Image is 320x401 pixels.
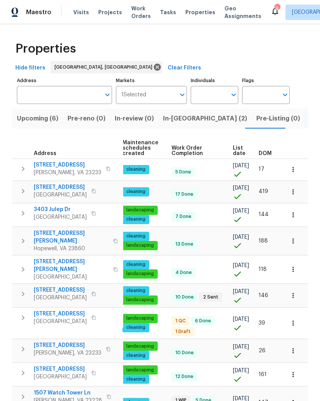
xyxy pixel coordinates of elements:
[34,151,56,156] span: Address
[259,348,266,353] span: 26
[123,352,148,359] span: cleaning
[123,315,157,322] span: landscaping
[259,151,272,156] span: DOM
[34,213,87,221] span: [GEOGRAPHIC_DATA]
[185,8,215,16] span: Properties
[17,78,112,83] label: Address
[123,207,157,213] span: landscaping
[224,5,261,20] span: Geo Assignments
[274,5,280,12] div: 9
[34,318,87,325] span: [GEOGRAPHIC_DATA]
[233,368,249,373] span: [DATE]
[34,389,102,397] span: 1507 Watch Tower Ln
[34,342,101,349] span: [STREET_ADDRESS]
[233,234,249,240] span: [DATE]
[34,183,87,191] span: [STREET_ADDRESS]
[131,5,151,20] span: Work Orders
[34,245,109,252] span: Hopewell, VA 23860
[122,140,158,156] span: Maintenance schedules created
[172,294,197,300] span: 10 Done
[192,318,214,324] span: 6 Done
[98,8,122,16] span: Projects
[15,45,76,53] span: Properties
[123,261,148,268] span: cleaning
[177,89,188,100] button: Open
[123,166,148,173] span: cleaning
[165,61,204,75] button: Clear Filters
[233,185,249,191] span: [DATE]
[115,113,154,124] span: In-review (0)
[172,318,189,324] span: 1 QC
[233,344,249,350] span: [DATE]
[172,169,194,175] span: 5 Done
[259,267,267,272] span: 118
[172,241,196,248] span: 13 Done
[34,286,87,294] span: [STREET_ADDRESS]
[123,297,157,303] span: landscaping
[233,263,249,268] span: [DATE]
[228,89,239,100] button: Open
[259,293,268,298] span: 146
[34,169,101,177] span: [PERSON_NAME], VA 23233
[256,113,300,124] span: Pre-Listing (0)
[259,189,268,194] span: 419
[51,61,162,73] div: [GEOGRAPHIC_DATA], [GEOGRAPHIC_DATA]
[233,289,249,294] span: [DATE]
[116,78,187,83] label: Markets
[259,372,267,377] span: 161
[34,349,101,357] span: [PERSON_NAME], VA 23233
[34,365,87,373] span: [STREET_ADDRESS]
[123,233,148,239] span: cleaning
[17,113,58,124] span: Upcoming (6)
[73,8,89,16] span: Visits
[26,8,51,16] span: Maestro
[172,191,196,198] span: 17 Done
[12,61,48,75] button: Hide filters
[102,89,113,100] button: Open
[34,206,87,213] span: 3403 Julep Dr
[242,78,290,83] label: Flags
[200,294,221,300] span: 2 Sent
[172,373,196,380] span: 12 Done
[233,317,249,322] span: [DATE]
[233,208,249,214] span: [DATE]
[123,287,148,294] span: cleaning
[191,78,238,83] label: Individuals
[280,89,290,100] button: Open
[123,367,157,373] span: landscaping
[34,161,101,169] span: [STREET_ADDRESS]
[172,328,194,335] span: 1 Draft
[123,271,157,277] span: landscaping
[123,324,148,331] span: cleaning
[172,145,220,156] span: Work Order Completion
[121,92,146,98] span: 1 Selected
[233,163,249,168] span: [DATE]
[34,273,109,281] span: [GEOGRAPHIC_DATA]
[68,113,106,124] span: Pre-reno (0)
[123,188,148,195] span: cleaning
[34,310,87,318] span: [STREET_ADDRESS]
[172,350,197,356] span: 10 Done
[123,216,148,223] span: cleaning
[172,269,195,276] span: 4 Done
[233,145,246,156] span: List date
[172,213,195,220] span: 7 Done
[123,343,157,350] span: landscaping
[34,294,87,302] span: [GEOGRAPHIC_DATA]
[34,258,109,273] span: [STREET_ADDRESS][PERSON_NAME]
[34,191,87,199] span: [GEOGRAPHIC_DATA]
[34,373,87,381] span: [GEOGRAPHIC_DATA]
[34,229,109,245] span: [STREET_ADDRESS][PERSON_NAME]
[15,63,45,73] span: Hide filters
[123,376,148,383] span: cleaning
[259,212,269,217] span: 144
[259,320,265,326] span: 39
[259,238,268,244] span: 188
[54,63,155,71] span: [GEOGRAPHIC_DATA], [GEOGRAPHIC_DATA]
[123,242,157,249] span: landscaping
[259,167,264,172] span: 17
[163,113,247,124] span: In-[GEOGRAPHIC_DATA] (2)
[160,10,176,15] span: Tasks
[168,63,201,73] span: Clear Filters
